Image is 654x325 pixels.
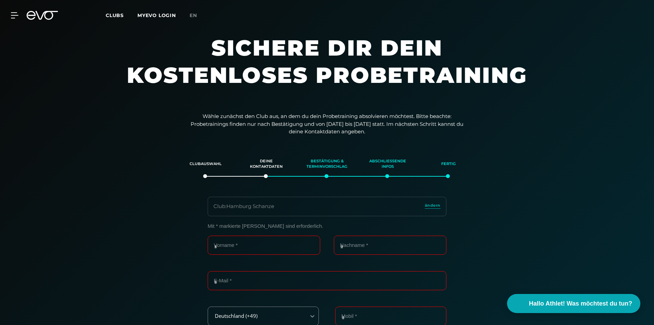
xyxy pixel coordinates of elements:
[137,12,176,18] a: MYEVO LOGIN
[366,155,410,173] div: Abschließende Infos
[507,294,640,313] button: Hallo Athlet! Was möchtest du tun?
[122,34,532,102] h1: Sichere dir dein kostenloses Probetraining
[208,223,446,229] p: Mit * markierte [PERSON_NAME] sind erforderlich.
[529,299,632,308] span: Hallo Athlet! Was möchtest du tun?
[244,155,288,173] div: Deine Kontaktdaten
[106,12,124,18] span: Clubs
[425,203,441,208] span: ändern
[425,203,441,210] a: ändern
[191,113,463,136] p: Wähle zunächst den Club aus, an dem du dein Probetraining absolvieren möchtest. Bitte beachte: Pr...
[427,155,470,173] div: Fertig
[213,203,274,210] div: Club : Hamburg Schanze
[305,155,349,173] div: Bestätigung & Terminvorschlag
[209,313,301,319] div: Deutschland (+49)
[106,12,137,18] a: Clubs
[184,155,227,173] div: Clubauswahl
[190,12,197,18] span: en
[190,12,205,19] a: en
